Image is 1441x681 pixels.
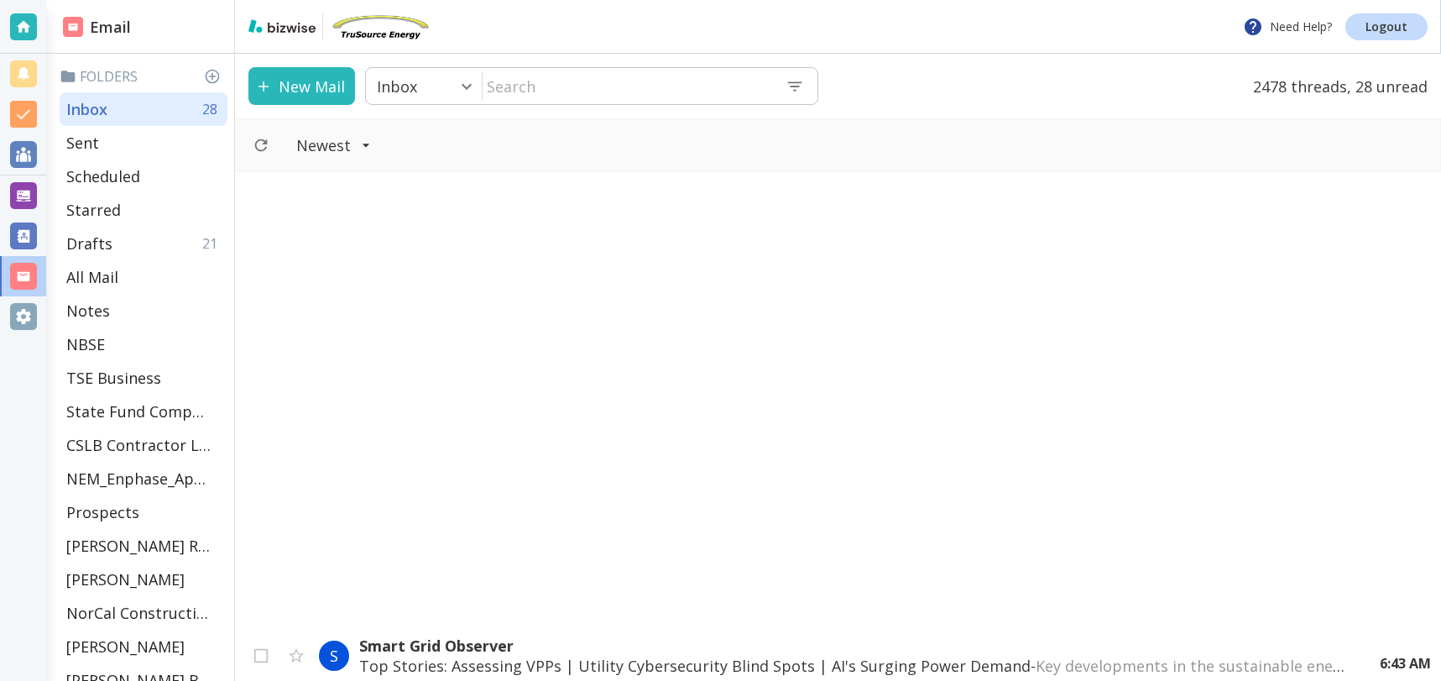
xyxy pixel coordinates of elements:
img: TruSource Energy, Inc. [330,13,431,40]
p: NBSE [66,334,105,354]
div: CSLB Contractor License [60,428,227,462]
p: State Fund Compensation [66,401,211,422]
p: [PERSON_NAME] [66,569,185,589]
div: Starred [60,193,227,227]
div: [PERSON_NAME] [60,630,227,663]
img: DashboardSidebarEmail.svg [63,17,83,37]
div: [PERSON_NAME] [60,563,227,596]
p: CSLB Contractor License [66,435,211,455]
button: New Mail [248,67,355,105]
p: Notes [66,301,110,321]
p: S [330,646,338,666]
div: NBSE [60,327,227,361]
p: Sent [66,133,99,153]
div: All Mail [60,260,227,294]
p: Starred [66,200,121,220]
p: NorCal Construction [66,603,211,623]
p: Smart Grid Observer [359,636,1346,656]
div: State Fund Compensation [60,395,227,428]
div: NEM_Enphase_Applications [60,462,227,495]
p: Logout [1365,21,1407,33]
div: Drafts21 [60,227,227,260]
p: 21 [202,234,224,253]
div: Scheduled [60,160,227,193]
p: 2478 threads, 28 unread [1243,67,1428,105]
div: Sent [60,126,227,160]
a: Logout [1345,13,1428,40]
div: Notes [60,294,227,327]
p: NEM_Enphase_Applications [66,469,211,489]
p: Prospects [66,502,139,522]
div: Inbox28 [60,92,227,126]
p: Need Help? [1243,17,1332,37]
button: Refresh [246,130,276,160]
input: Search [483,69,772,103]
p: [PERSON_NAME] [66,636,185,657]
img: bizwise [248,19,316,33]
p: TSE Business [66,368,161,388]
p: All Mail [66,267,118,287]
p: Inbox [66,99,107,119]
p: 6:43 AM [1380,654,1431,673]
p: Drafts [66,233,112,254]
h2: Email [63,16,131,39]
div: NorCal Construction [60,596,227,630]
button: Filter [279,127,388,164]
div: [PERSON_NAME] Residence [60,529,227,563]
p: Folders [60,67,227,86]
p: Top Stories: Assessing VPPs | Utility Cybersecurity Blind Spots | AI's Surging Power Demand - [359,656,1346,676]
p: Inbox [377,76,417,97]
p: [PERSON_NAME] Residence [66,536,211,556]
p: 28 [202,100,224,118]
div: TSE Business [60,361,227,395]
div: Prospects [60,495,227,529]
p: Scheduled [66,166,140,186]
